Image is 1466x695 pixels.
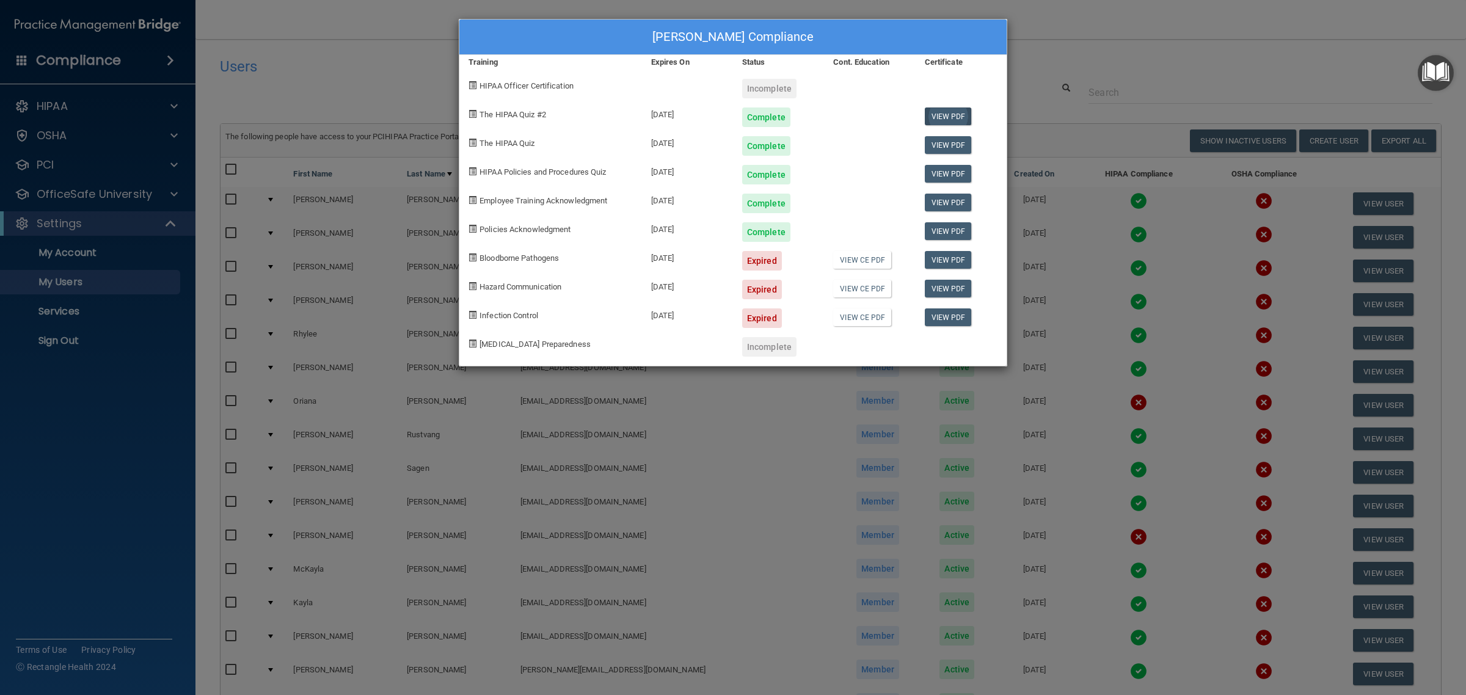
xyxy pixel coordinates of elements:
span: The HIPAA Quiz #2 [480,110,546,119]
iframe: Drift Widget Chat Controller [1255,609,1451,658]
a: View PDF [925,165,972,183]
span: Policies Acknowledgment [480,225,571,234]
div: [DATE] [642,299,733,328]
div: [DATE] [642,271,733,299]
a: View PDF [925,107,972,125]
div: Complete [742,194,790,213]
a: View PDF [925,251,972,269]
span: Infection Control [480,311,538,320]
button: Open Resource Center [1418,55,1454,91]
div: [DATE] [642,127,733,156]
div: Expired [742,308,782,328]
div: Expired [742,280,782,299]
div: Complete [742,136,790,156]
div: Cont. Education [824,55,915,70]
div: [DATE] [642,213,733,242]
div: [DATE] [642,242,733,271]
div: Incomplete [742,79,797,98]
div: [DATE] [642,156,733,184]
span: Employee Training Acknowledgment [480,196,607,205]
div: Status [733,55,824,70]
div: Training [459,55,642,70]
div: Complete [742,107,790,127]
span: HIPAA Officer Certification [480,81,574,90]
div: Complete [742,222,790,242]
span: The HIPAA Quiz [480,139,534,148]
div: Expired [742,251,782,271]
a: View PDF [925,280,972,297]
span: Hazard Communication [480,282,561,291]
a: View CE PDF [833,251,891,269]
a: View CE PDF [833,308,891,326]
a: View CE PDF [833,280,891,297]
div: Incomplete [742,337,797,357]
div: Certificate [916,55,1007,70]
a: View PDF [925,194,972,211]
a: View PDF [925,222,972,240]
div: [DATE] [642,184,733,213]
div: Expires On [642,55,733,70]
div: Complete [742,165,790,184]
span: HIPAA Policies and Procedures Quiz [480,167,606,176]
a: View PDF [925,136,972,154]
a: View PDF [925,308,972,326]
span: [MEDICAL_DATA] Preparedness [480,340,591,349]
div: [DATE] [642,98,733,127]
span: Bloodborne Pathogens [480,253,559,263]
div: [PERSON_NAME] Compliance [459,20,1007,55]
